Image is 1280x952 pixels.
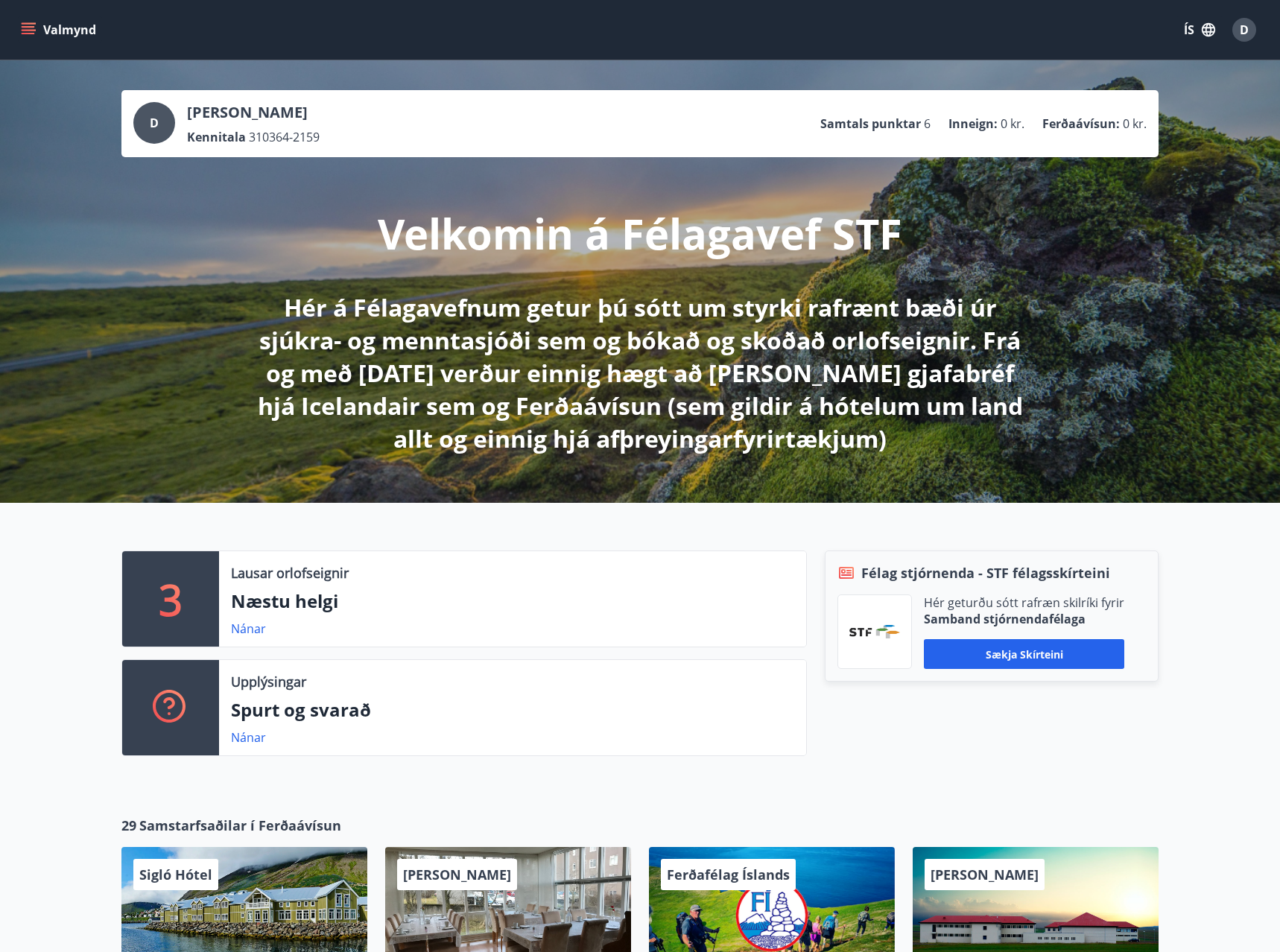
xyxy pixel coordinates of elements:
[1176,16,1223,43] button: ÍS
[1123,115,1147,132] span: 0 kr.
[931,866,1039,883] span: [PERSON_NAME]
[231,697,794,723] p: Spurt og svarað
[247,291,1033,455] p: Hér á Félagavefnum getur þú sótt um styrki rafrænt bæði úr sjúkra- og menntasjóði sem og bókað og...
[667,866,790,883] span: Ferðafélag Íslands
[139,866,212,883] span: Sigló Hótel
[231,563,349,583] p: Lausar orlofseignir
[861,563,1110,583] span: Félag stjórnenda - STF félagsskírteini
[18,16,102,43] button: menu
[249,129,320,145] span: 310364-2159
[820,115,921,132] p: Samtals punktar
[231,621,266,637] a: Nánar
[187,129,246,145] p: Kennitala
[159,571,183,627] p: 3
[403,866,511,883] span: [PERSON_NAME]
[924,115,931,132] span: 6
[924,639,1124,669] button: Sækja skírteini
[231,672,306,691] p: Upplýsingar
[231,729,266,746] a: Nánar
[1240,22,1249,38] span: D
[1042,115,1120,132] p: Ferðaávísun :
[948,115,998,132] p: Inneign :
[1001,115,1024,132] span: 0 kr.
[849,625,900,638] img: vjCaq2fThgY3EUYqSgpjEiBg6WP39ov69hlhuPVN.png
[1226,12,1262,48] button: D
[139,816,341,835] span: Samstarfsaðilar í Ferðaávísun
[924,611,1124,627] p: Samband stjórnendafélaga
[231,588,794,614] p: Næstu helgi
[378,205,902,261] p: Velkomin á Félagavef STF
[187,102,320,123] p: [PERSON_NAME]
[150,115,159,131] span: D
[121,816,136,835] span: 29
[924,594,1124,611] p: Hér geturðu sótt rafræn skilríki fyrir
